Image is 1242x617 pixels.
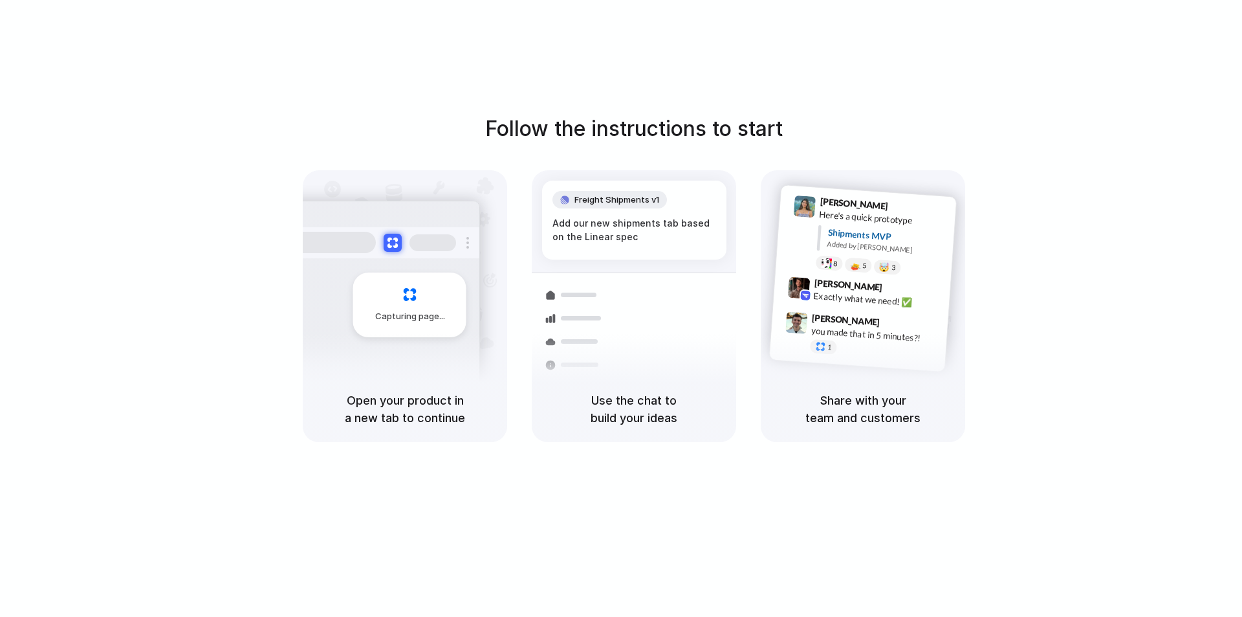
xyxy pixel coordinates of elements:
[547,392,721,427] h5: Use the chat to build your ideas
[833,260,838,267] span: 8
[814,276,882,295] span: [PERSON_NAME]
[884,317,910,332] span: 9:47 AM
[485,113,783,144] h1: Follow the instructions to start
[812,310,880,329] span: [PERSON_NAME]
[819,208,948,230] div: Here's a quick prototype
[827,239,946,258] div: Added by [PERSON_NAME]
[827,344,832,351] span: 1
[552,216,716,243] div: Add our new shipments tab based on the Linear spec
[827,226,947,247] div: Shipments MVP
[862,262,867,269] span: 5
[820,194,888,213] span: [PERSON_NAME]
[375,310,447,323] span: Capturing page
[879,262,890,272] div: 🤯
[776,392,950,427] h5: Share with your team and customers
[318,392,492,427] h5: Open your product in a new tab to continue
[574,194,659,207] span: Freight Shipments v1
[811,324,940,346] div: you made that in 5 minutes?!
[891,264,896,271] span: 3
[886,282,913,297] span: 9:42 AM
[813,289,942,311] div: Exactly what we need! ✅
[892,200,919,216] span: 9:41 AM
